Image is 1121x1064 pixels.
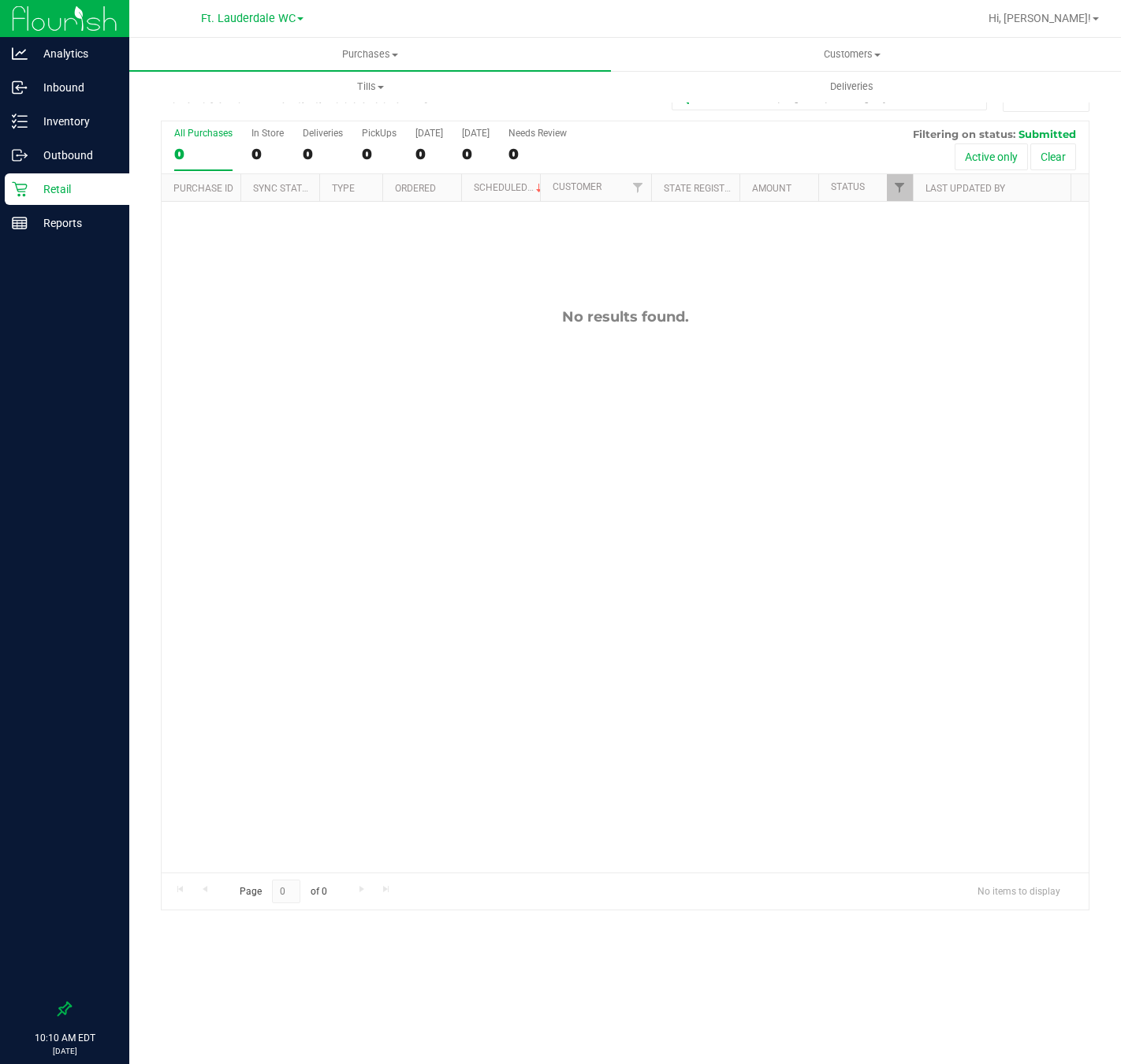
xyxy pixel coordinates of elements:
label: Pin the sidebar to full width on large screens [57,1001,73,1017]
a: Purchases [129,38,611,71]
a: Ordered [395,183,436,194]
span: Hi, [PERSON_NAME]! [989,12,1091,24]
a: Type [332,183,355,194]
a: Customer [553,181,601,192]
a: Status [831,181,865,192]
inline-svg: Reports [12,215,28,231]
inline-svg: Analytics [12,46,28,61]
span: Ft. Lauderdale WC [201,12,296,25]
div: 0 [508,145,567,163]
div: [DATE] [462,128,490,139]
a: State Registry ID [664,183,747,194]
inline-svg: Outbound [12,147,28,163]
p: Inventory [28,112,122,131]
span: Purchases [129,47,611,61]
button: Active only [955,143,1028,170]
div: 0 [362,145,397,163]
div: No results found. [162,308,1089,326]
span: Page of 0 [226,880,340,904]
p: Inbound [28,78,122,97]
div: 0 [462,145,490,163]
p: Outbound [28,146,122,165]
p: [DATE] [7,1045,122,1057]
div: PickUps [362,128,397,139]
a: Filter [887,174,913,201]
a: Scheduled [474,182,546,193]
a: Deliveries [611,70,1093,103]
p: Analytics [28,44,122,63]
a: Tills [129,70,611,103]
div: Deliveries [303,128,343,139]
span: Submitted [1019,128,1076,140]
inline-svg: Retail [12,181,28,197]
div: [DATE] [415,128,443,139]
a: Amount [752,183,791,194]
p: Reports [28,214,122,233]
a: Filter [624,174,650,201]
a: Purchase ID [173,183,233,194]
span: No items to display [965,880,1073,903]
iframe: Resource center unread badge [47,936,65,954]
p: Retail [28,180,122,199]
div: In Store [251,128,284,139]
div: 0 [303,145,343,163]
p: 10:10 AM EDT [7,1031,122,1045]
iframe: Resource center [16,938,63,985]
span: Filtering on status: [913,128,1015,140]
a: Last Updated By [925,183,1005,194]
inline-svg: Inbound [12,80,28,95]
button: Clear [1030,143,1076,170]
inline-svg: Inventory [12,113,28,129]
a: Sync Status [253,183,314,194]
div: Needs Review [508,128,567,139]
div: 0 [415,145,443,163]
h3: Purchase Fulfillment: [161,91,471,106]
span: Deliveries [809,80,895,94]
span: Customers [612,47,1092,61]
a: Customers [611,38,1093,71]
div: All Purchases [174,128,233,139]
span: Tills [130,80,610,94]
div: 0 [251,145,284,163]
div: 0 [174,145,233,163]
